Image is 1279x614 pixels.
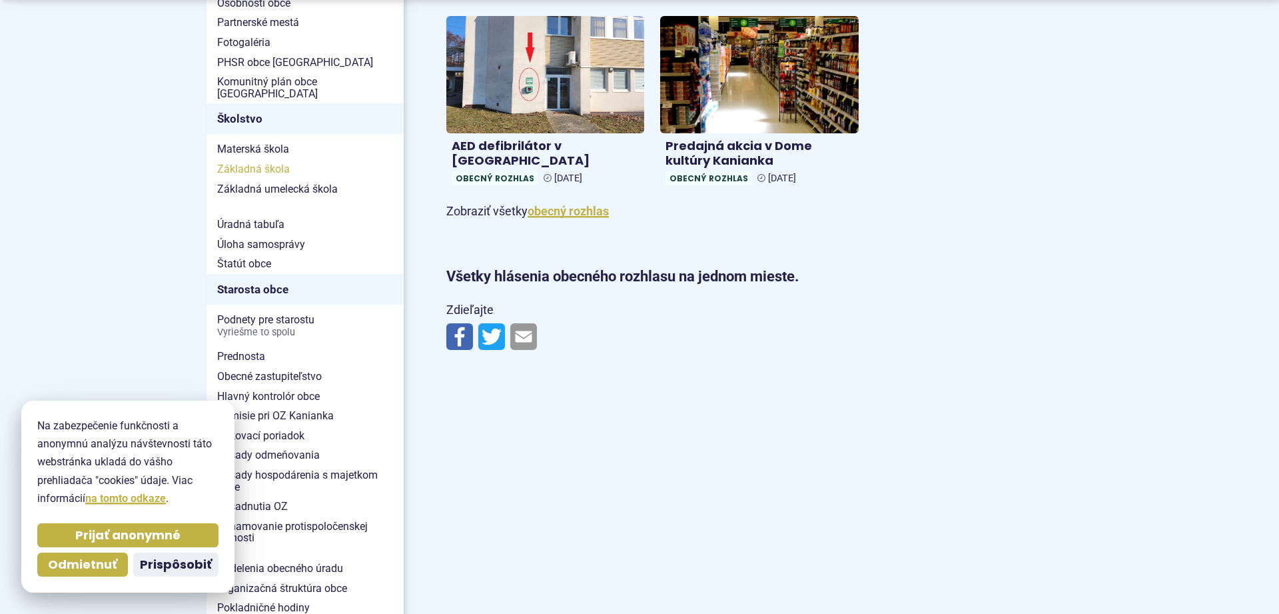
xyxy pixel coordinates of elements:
span: Starosta obce [217,279,393,300]
a: Obecné zastupiteľstvo [207,367,404,387]
a: Partnerské mestá [207,13,404,33]
span: Organizačná štruktúra obce [217,579,393,599]
p: Zdieľajte [446,300,919,321]
a: Oznamovanie protispoločenskej činnosti [207,517,404,548]
span: Obecný rozhlas [452,171,538,185]
strong: Všetky hlásenia obecného rozhlasu na jednom mieste. [446,268,799,285]
a: Hlavný kontrolór obce [207,387,404,407]
span: Rokovací poriadok [217,426,393,446]
span: Odmietnuť [48,557,117,573]
a: Predajná akcia v Dome kultúry Kanianka Obecný rozhlas [DATE] [660,16,858,191]
a: Zasadnutia OZ [207,497,404,517]
span: Zásady hospodárenia s majetkom obce [217,465,393,497]
img: Zdieľať e-mailom [510,323,537,350]
a: Rokovací poriadok [207,426,404,446]
span: Úloha samosprávy [217,235,393,255]
a: Zásady odmeňovania [207,445,404,465]
span: Zasadnutia OZ [217,497,393,517]
span: Základná umelecká škola [217,179,393,199]
span: Materská škola [217,139,393,159]
a: Organizačná štruktúra obce [207,579,404,599]
a: Materská škola [207,139,404,159]
span: Hlavný kontrolór obce [217,387,393,407]
a: Štatút obce [207,254,404,274]
p: Zobraziť všetky [446,201,1072,222]
button: Prispôsobiť [133,553,218,577]
span: Podnety pre starostu [217,310,393,341]
span: Zásady odmeňovania [217,445,393,465]
button: Odmietnuť [37,553,128,577]
h4: AED defibrilátor v [GEOGRAPHIC_DATA] [452,139,639,169]
a: na tomto odkaze [85,492,166,505]
a: AED defibrilátor v [GEOGRAPHIC_DATA] Obecný rozhlas [DATE] [446,16,644,191]
a: Úradná tabuľa [207,215,404,235]
a: Školstvo [207,103,404,134]
a: Zobraziť kategóriu obecný rozhlas [528,204,609,218]
a: Základná škola [207,159,404,179]
span: Oznamovanie protispoločenskej činnosti [217,517,393,548]
span: PHSR obce [GEOGRAPHIC_DATA] [217,53,393,73]
img: Zdieľať na Twitteri [478,323,505,350]
h4: Predajná akcia v Dome kultúry Kanianka [665,139,853,169]
span: Komisie pri OZ Kanianka [217,406,393,426]
a: Podnety pre starostuVyriešme to spolu [207,310,404,341]
span: Úradná tabuľa [217,215,393,235]
a: Základná umelecká škola [207,179,404,199]
span: Prijať anonymné [75,528,181,543]
button: Prijať anonymné [37,523,218,547]
span: Základná škola [217,159,393,179]
span: Partnerské mestá [217,13,393,33]
span: Vyriešme to spolu [217,327,393,338]
a: Zásady hospodárenia s majetkom obce [207,465,404,497]
span: Komunitný plán obce [GEOGRAPHIC_DATA] [217,72,393,103]
span: Školstvo [217,109,393,129]
span: [DATE] [768,173,796,184]
a: Úloha samosprávy [207,235,404,255]
span: [DATE] [554,173,582,184]
span: Prednosta [217,347,393,367]
a: Oddelenia obecného úradu [207,559,404,579]
a: Komunitný plán obce [GEOGRAPHIC_DATA] [207,72,404,103]
span: Obecný rozhlas [665,171,752,185]
a: Prednosta [207,347,404,367]
p: Na zabezpečenie funkčnosti a anonymnú analýzu návštevnosti táto webstránka ukladá do vášho prehli... [37,417,218,507]
span: Oddelenia obecného úradu [217,559,393,579]
a: Komisie pri OZ Kanianka [207,406,404,426]
a: PHSR obce [GEOGRAPHIC_DATA] [207,53,404,73]
span: Štatút obce [217,254,393,274]
img: Zdieľať na Facebooku [446,323,473,350]
a: Starosta obce [207,274,404,305]
span: Obecné zastupiteľstvo [217,367,393,387]
span: Prispôsobiť [140,557,212,573]
span: Fotogaléria [217,33,393,53]
a: Fotogaléria [207,33,404,53]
